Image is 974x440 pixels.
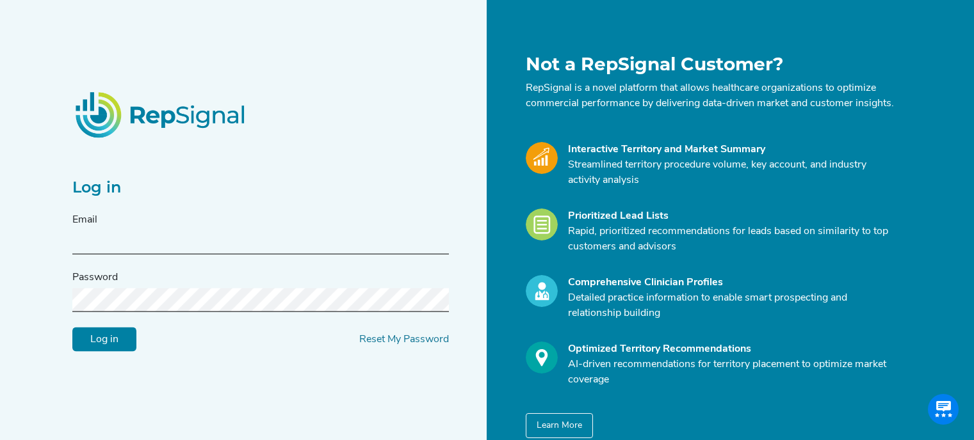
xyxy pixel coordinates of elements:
a: Reset My Password [359,334,449,345]
img: Optimize_Icon.261f85db.svg [526,342,558,373]
label: Password [72,270,118,285]
div: Prioritized Lead Lists [568,208,895,224]
img: RepSignalLogo.20539ed3.png [60,76,263,153]
p: Detailed practice information to enable smart prospecting and relationship building [568,290,895,321]
button: Learn More [526,413,593,438]
div: Interactive Territory and Market Summary [568,142,895,157]
p: RepSignal is a novel platform that allows healthcare organizations to optimize commercial perform... [526,81,895,111]
div: Optimized Territory Recommendations [568,342,895,357]
p: Rapid, prioritized recommendations for leads based on similarity to top customers and advisors [568,224,895,255]
img: Profile_Icon.739e2aba.svg [526,275,558,307]
p: Streamlined territory procedure volume, key account, and industry activity analysis [568,157,895,188]
h2: Log in [72,178,449,197]
img: Leads_Icon.28e8c528.svg [526,208,558,240]
h1: Not a RepSignal Customer? [526,54,895,75]
input: Log in [72,327,136,352]
div: Comprehensive Clinician Profiles [568,275,895,290]
p: AI-driven recommendations for territory placement to optimize market coverage [568,357,895,388]
img: Market_Icon.a700a4ad.svg [526,142,558,174]
label: Email [72,212,97,228]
